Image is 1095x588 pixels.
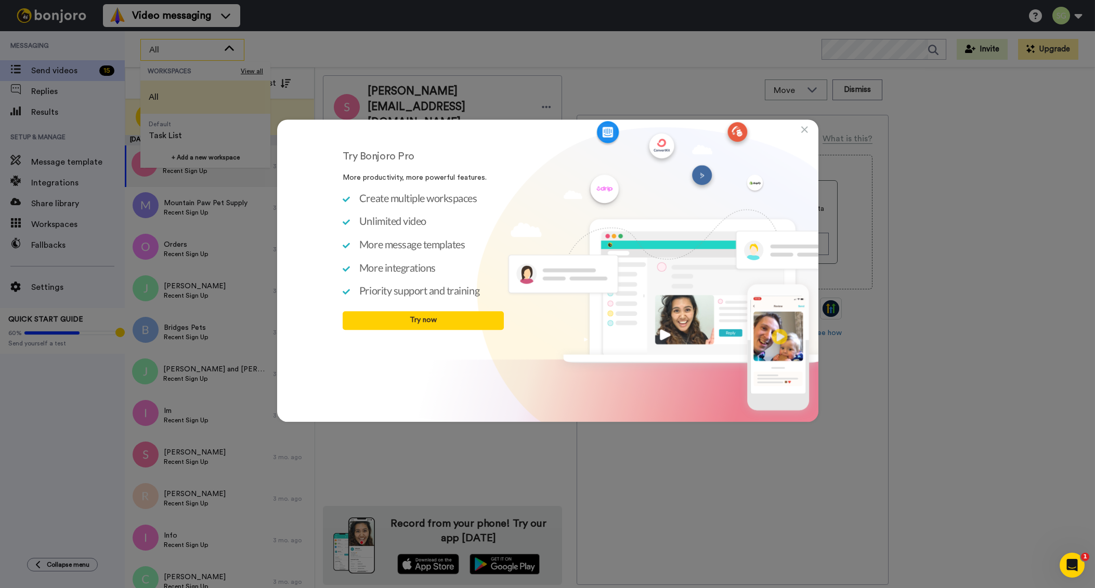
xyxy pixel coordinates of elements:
h1: Try Bonjoro Pro [343,151,494,162]
span: Create multiple workspaces [359,192,477,204]
span: More message templates [359,238,465,250]
iframe: Intercom live chat [1060,553,1085,578]
span: Priority support and training [359,284,479,297]
a: Try now [343,311,504,330]
span: Unlimited video [359,215,426,228]
span: 1 [1081,553,1089,561]
p: More productivity, more powerful features. [343,172,504,183]
span: More integrations [359,261,436,274]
